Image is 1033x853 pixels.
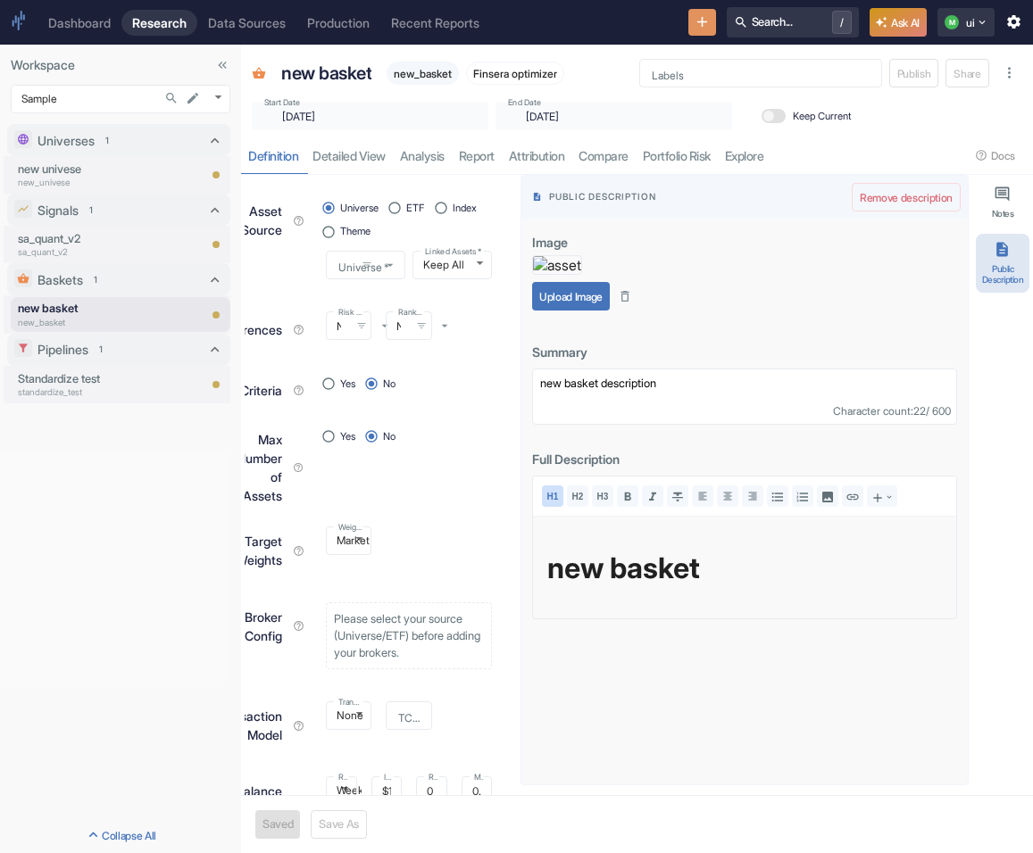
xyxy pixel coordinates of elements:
p: Signals [37,201,79,219]
button: Search... [160,87,183,110]
span: Theme [340,224,371,239]
span: 1 [99,134,115,147]
p: Image [532,229,921,252]
button: Collapse Sidebar [211,54,234,77]
span: Basket [252,66,266,84]
div: Market Capitalization [326,526,371,555]
a: Production [296,10,380,36]
a: Data Sources [197,10,296,36]
div: Weekly [326,776,362,805]
label: Weights [338,521,362,533]
span: ETF [406,201,424,216]
label: Transaction Cost Strategy [338,696,362,708]
button: Search.../ [727,7,859,37]
p: Max Number of Assets [237,430,282,505]
p: Universes [37,131,95,150]
p: Broker Config [245,608,282,645]
p: new univese [18,161,150,178]
div: Baskets1 [7,263,230,295]
p: new_univese [18,176,150,189]
p: Transaction Cost Model [214,707,282,744]
button: h1 [542,485,563,507]
p: Character count: 22 / 600 [833,404,951,418]
p: sa_quant_v2 [18,230,196,247]
label: Linked Assets [425,245,482,257]
p: sa_quant_v2 [18,245,196,259]
p: Workspace [11,55,230,74]
div: Keep All [412,251,492,279]
p: Standardize test [18,370,196,387]
input: yyyy-mm-dd [515,106,698,127]
p: Please select your source (Universe/ETF) before adding your brokers. [334,610,484,662]
span: Finsera optimizer [467,67,563,80]
button: Ask AI [870,8,927,37]
div: Definition [248,148,298,164]
a: Research [121,10,197,36]
span: Universe [340,201,379,216]
label: End Date [508,96,541,108]
div: Pipelines1 [7,334,230,366]
div: position [326,425,410,449]
p: Target Weights [236,532,282,569]
div: position [326,372,410,396]
button: Upload Image [532,282,610,311]
button: open filters [357,255,378,276]
span: 1 [87,273,104,286]
label: Start Date [264,96,300,108]
label: Risk Model [338,306,362,318]
p: standardize_test [18,385,196,399]
button: Notes [976,178,1029,227]
a: new univesenew_univese [18,161,150,189]
span: No [383,429,396,444]
button: h3 [592,485,613,507]
a: Dashboard [37,10,121,36]
div: Public Description [979,263,1026,286]
button: Remove description [852,183,961,211]
label: Minimum Absolute Weight (%) [474,771,483,783]
div: Research [132,15,187,30]
div: Production [307,15,370,30]
p: Criteria [240,381,282,400]
span: Index [453,201,477,216]
div: Sample [11,85,230,113]
a: Recent Reports [380,10,490,36]
h1: new basket [547,551,942,585]
p: new basket [18,300,196,317]
img: asset [532,255,582,275]
label: Return lead days [429,771,437,783]
div: Universes1 [7,124,230,156]
div: position [326,196,492,244]
div: Dashboard [48,15,111,30]
div: new basket [277,55,376,91]
p: new basket [281,60,371,87]
span: Public Description [549,190,852,203]
div: resource tabs [241,137,1033,174]
div: Data Sources [208,15,286,30]
span: Keep Current [793,109,852,124]
span: No [383,377,396,392]
p: new_basket [18,316,196,329]
button: Collapse All [4,821,237,849]
button: Mui [937,8,995,37]
a: new basketnew_basket [18,300,196,328]
button: edit [181,87,204,110]
textarea: new basket description [532,369,957,425]
label: Rebalance Frequency [338,771,347,783]
button: open filters [412,316,432,336]
p: Baskets [37,270,83,289]
span: Yes [340,429,355,444]
span: Yes [340,377,355,392]
p: Pipelines [37,340,88,359]
span: new_basket [387,67,459,80]
p: References [216,320,282,339]
button: Docs [970,142,1022,170]
p: Summary [532,339,921,361]
p: Full Description [532,450,921,468]
div: M [945,15,959,29]
div: Signals1 [7,194,230,226]
a: sa_quant_v2sa_quant_v2 [18,230,196,259]
div: None [326,701,371,730]
button: New Resource [688,9,716,37]
a: Standardize teststandardize_test [18,370,196,399]
div: Recent Reports [391,15,479,30]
